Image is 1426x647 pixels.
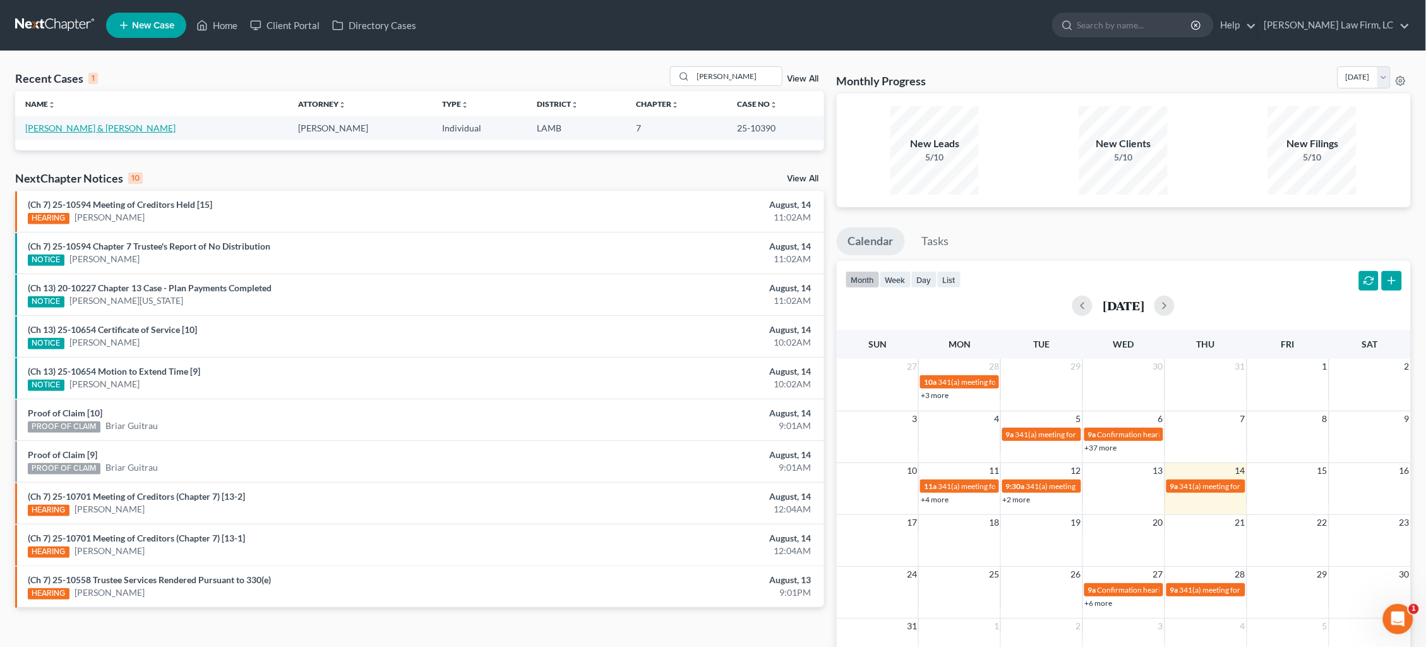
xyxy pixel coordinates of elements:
[921,390,949,400] a: +3 more
[1214,14,1257,37] a: Help
[788,174,819,183] a: View All
[559,198,812,211] div: August, 14
[559,574,812,586] div: August, 13
[924,377,937,387] span: 10a
[559,282,812,294] div: August, 14
[28,588,69,600] div: HEARING
[559,323,812,336] div: August, 14
[1234,463,1247,478] span: 14
[28,574,271,585] a: (Ch 7) 25-10558 Trustee Services Rendered Pursuant to 330(e)
[559,211,812,224] div: 11:02AM
[636,99,679,109] a: Chapterunfold_more
[1152,359,1165,374] span: 30
[48,101,56,109] i: unfold_more
[572,101,579,109] i: unfold_more
[937,271,961,288] button: list
[1003,495,1031,504] a: +2 more
[69,336,140,349] a: [PERSON_NAME]
[1113,339,1134,349] span: Wed
[1239,619,1247,634] span: 4
[1079,136,1168,151] div: New Clients
[988,463,1000,478] span: 11
[1152,515,1165,530] span: 20
[1321,359,1329,374] span: 1
[25,123,176,133] a: [PERSON_NAME] & [PERSON_NAME]
[1070,359,1082,374] span: 29
[1170,481,1178,491] span: 9a
[988,515,1000,530] span: 18
[737,99,777,109] a: Case Nounfold_more
[559,294,812,307] div: 11:02AM
[28,324,197,335] a: (Ch 13) 25-10654 Certificate of Service [10]
[993,619,1000,634] span: 1
[69,378,140,390] a: [PERSON_NAME]
[993,411,1000,426] span: 4
[559,545,812,557] div: 12:04AM
[1234,359,1247,374] span: 31
[1321,619,1329,634] span: 5
[1316,567,1329,582] span: 29
[28,547,69,558] div: HEARING
[1321,411,1329,426] span: 8
[1403,411,1411,426] span: 9
[837,73,926,88] h3: Monthly Progress
[1239,411,1247,426] span: 7
[1006,430,1014,439] span: 9a
[727,116,824,140] td: 25-10390
[1075,411,1082,426] span: 5
[559,336,812,349] div: 10:02AM
[1170,585,1178,595] span: 9a
[1268,151,1357,164] div: 5/10
[559,461,812,474] div: 9:01AM
[1098,585,1241,595] span: Confirmation hearing for [PERSON_NAME]
[461,101,469,109] i: unfold_more
[906,463,918,478] span: 10
[921,495,949,504] a: +4 more
[846,271,880,288] button: month
[559,490,812,503] div: August, 14
[527,116,626,140] td: LAMB
[911,271,937,288] button: day
[75,211,145,224] a: [PERSON_NAME]
[105,420,158,432] a: Briar Guitrau
[1085,443,1117,452] a: +37 more
[559,378,812,390] div: 10:02AM
[537,99,579,109] a: Districtunfold_more
[1034,339,1050,349] span: Tue
[890,151,979,164] div: 5/10
[671,101,679,109] i: unfold_more
[949,339,971,349] span: Mon
[1152,567,1165,582] span: 27
[442,99,469,109] a: Typeunfold_more
[559,407,812,420] div: August, 14
[938,481,1067,491] span: 341(a) meeting for D'[PERSON_NAME]
[28,199,212,210] a: (Ch 7) 25-10594 Meeting of Creditors Held [15]
[28,366,200,377] a: (Ch 13) 25-10654 Motion to Extend Time [9]
[25,99,56,109] a: Nameunfold_more
[244,14,326,37] a: Client Portal
[559,420,812,432] div: 9:01AM
[559,253,812,265] div: 11:02AM
[1070,567,1082,582] span: 26
[1180,585,1302,595] span: 341(a) meeting for [PERSON_NAME]
[626,116,727,140] td: 7
[28,296,64,308] div: NOTICE
[1077,13,1193,37] input: Search by name...
[1197,339,1215,349] span: Thu
[28,421,100,433] div: PROOF OF CLAIM
[1026,481,1148,491] span: 341(a) meeting for [PERSON_NAME]
[339,101,346,109] i: unfold_more
[988,567,1000,582] span: 25
[190,14,244,37] a: Home
[906,619,918,634] span: 31
[15,171,143,186] div: NextChapter Notices
[88,73,98,84] div: 1
[75,503,145,516] a: [PERSON_NAME]
[1070,515,1082,530] span: 19
[906,515,918,530] span: 17
[28,533,245,543] a: (Ch 7) 25-10701 Meeting of Creditors (Chapter 7) [13-1]
[28,241,270,251] a: (Ch 7) 25-10594 Chapter 7 Trustee's Report of No Distribution
[911,411,918,426] span: 3
[1016,430,1137,439] span: 341(a) meeting for [PERSON_NAME]
[69,253,140,265] a: [PERSON_NAME]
